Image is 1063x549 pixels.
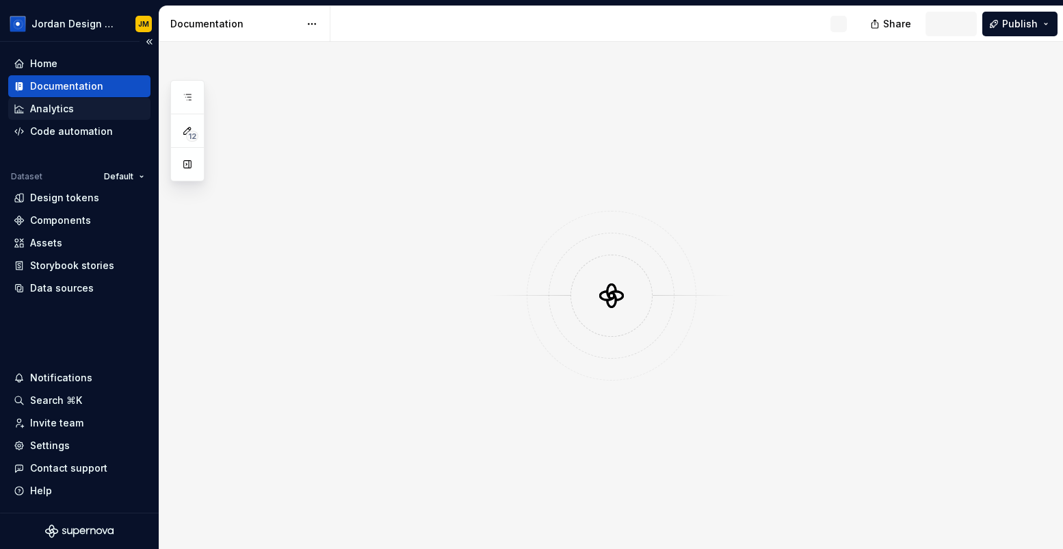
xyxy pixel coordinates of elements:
[30,461,107,475] div: Contact support
[8,390,150,411] button: Search ⌘K
[138,18,149,29] div: JM
[8,277,150,299] a: Data sources
[31,17,119,31] div: Jordan Design System
[186,131,198,142] span: 12
[30,371,92,385] div: Notifications
[30,191,99,205] div: Design tokens
[30,259,114,272] div: Storybook stories
[30,57,57,71] div: Home
[30,102,74,116] div: Analytics
[104,171,133,182] span: Default
[8,232,150,254] a: Assets
[30,214,91,227] div: Components
[8,209,150,231] a: Components
[8,480,150,502] button: Help
[30,281,94,295] div: Data sources
[8,53,150,75] a: Home
[8,412,150,434] a: Invite team
[98,167,150,186] button: Default
[883,17,911,31] span: Share
[982,12,1058,36] button: Publish
[8,435,150,457] a: Settings
[3,9,156,38] button: Jordan Design SystemJM
[30,394,82,407] div: Search ⌘K
[1002,17,1038,31] span: Publish
[170,17,300,31] div: Documentation
[10,16,26,32] img: 049812b6-2877-400d-9dc9-987621144c16.png
[8,75,150,97] a: Documentation
[30,236,62,250] div: Assets
[8,457,150,479] button: Contact support
[863,12,920,36] button: Share
[8,120,150,142] a: Code automation
[45,524,114,538] svg: Supernova Logo
[30,79,103,93] div: Documentation
[30,416,83,430] div: Invite team
[8,255,150,277] a: Storybook stories
[140,32,159,51] button: Collapse sidebar
[30,125,113,138] div: Code automation
[8,187,150,209] a: Design tokens
[11,171,42,182] div: Dataset
[8,367,150,389] button: Notifications
[30,439,70,452] div: Settings
[30,484,52,498] div: Help
[8,98,150,120] a: Analytics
